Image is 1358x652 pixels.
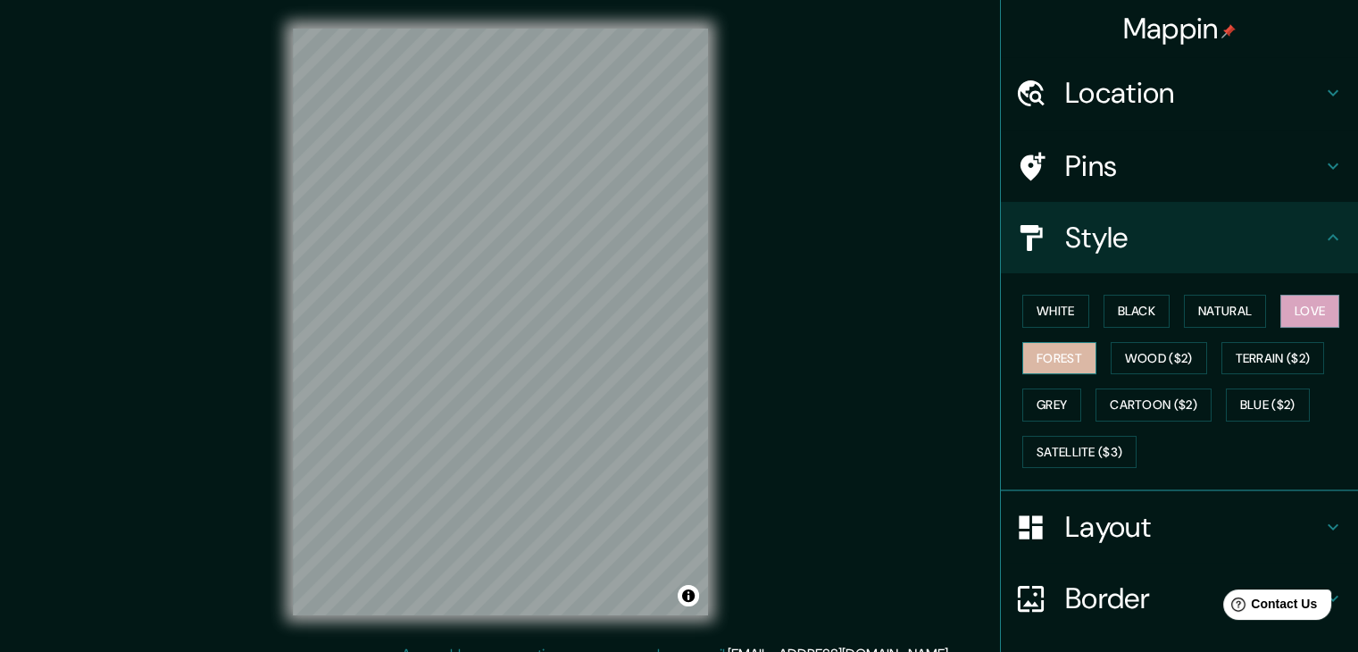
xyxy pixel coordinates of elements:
[1199,582,1338,632] iframe: Help widget launcher
[1065,509,1322,545] h4: Layout
[1022,389,1081,422] button: Grey
[1022,436,1137,469] button: Satellite ($3)
[1111,342,1207,375] button: Wood ($2)
[1096,389,1212,422] button: Cartoon ($2)
[678,585,699,606] button: Toggle attribution
[1001,563,1358,634] div: Border
[1001,202,1358,273] div: Style
[1280,295,1339,328] button: Love
[1065,75,1322,111] h4: Location
[1001,491,1358,563] div: Layout
[1104,295,1171,328] button: Black
[1001,57,1358,129] div: Location
[1022,295,1089,328] button: White
[1123,11,1237,46] h4: Mappin
[1226,389,1310,422] button: Blue ($2)
[293,29,708,615] canvas: Map
[1022,342,1096,375] button: Forest
[1065,581,1322,616] h4: Border
[1065,220,1322,255] h4: Style
[1221,342,1325,375] button: Terrain ($2)
[1184,295,1266,328] button: Natural
[1065,148,1322,184] h4: Pins
[1001,130,1358,202] div: Pins
[1221,24,1236,38] img: pin-icon.png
